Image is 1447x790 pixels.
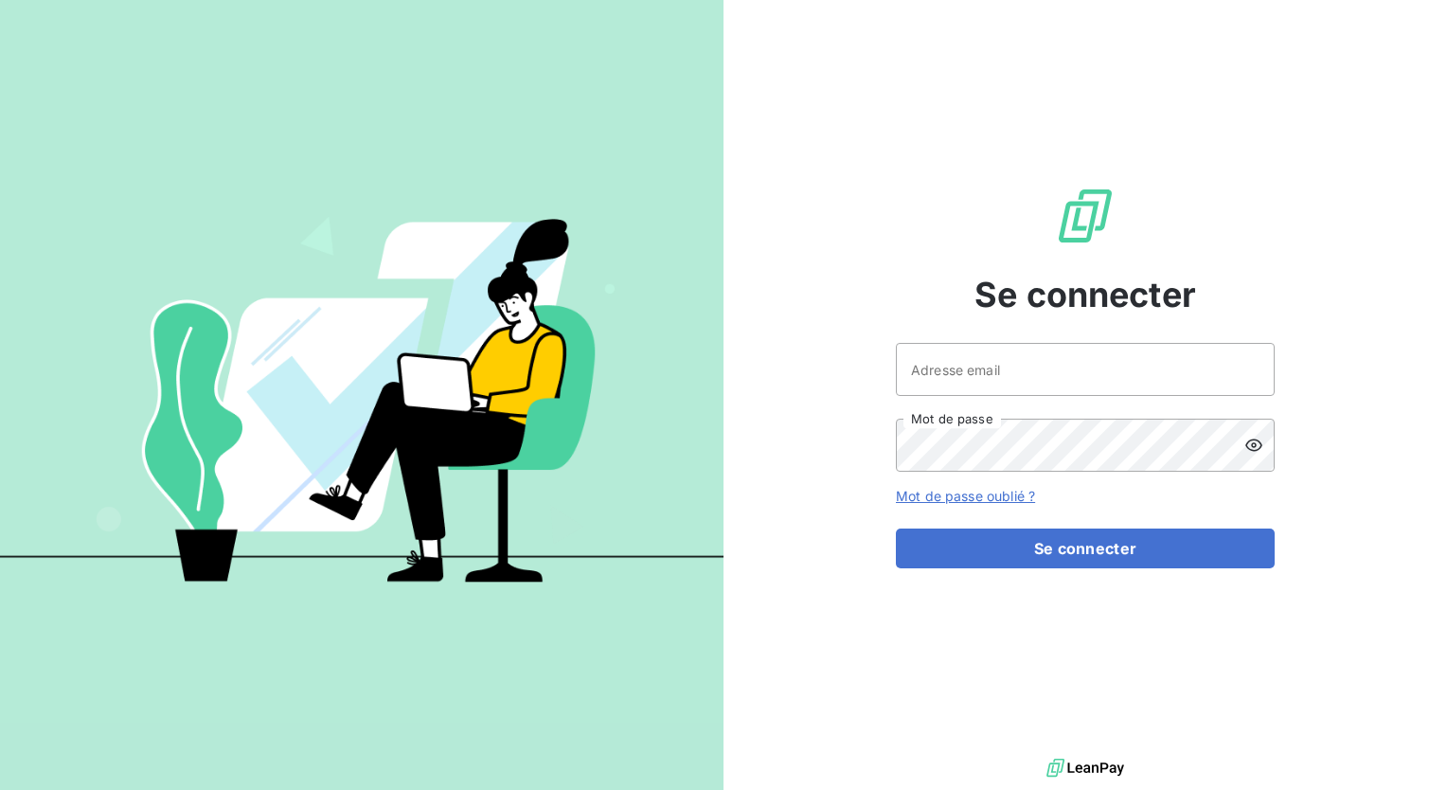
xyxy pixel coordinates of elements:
[896,343,1275,396] input: placeholder
[974,269,1196,320] span: Se connecter
[896,488,1035,504] a: Mot de passe oublié ?
[896,529,1275,568] button: Se connecter
[1046,754,1124,782] img: logo
[1055,186,1116,246] img: Logo LeanPay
